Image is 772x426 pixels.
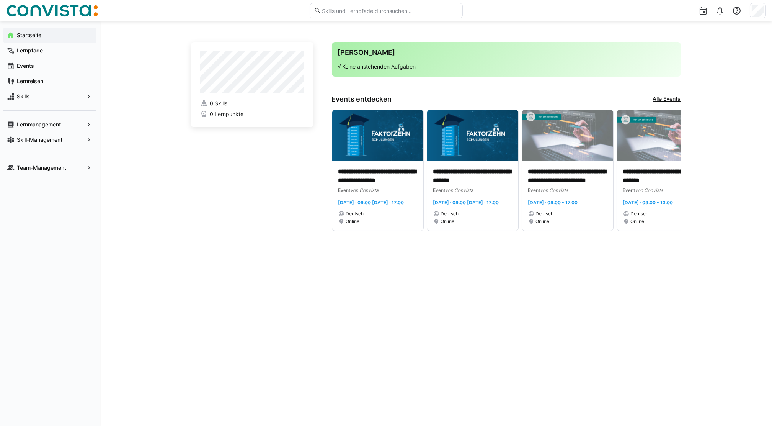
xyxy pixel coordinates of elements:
span: [DATE] · 09:00 - 17:00 [528,200,578,205]
img: image [522,110,613,161]
h3: [PERSON_NAME] [338,48,675,57]
span: Deutsch [346,211,364,217]
a: 0 Skills [200,100,304,107]
span: Deutsch [441,211,459,217]
input: Skills und Lernpfade durchsuchen… [321,7,458,14]
span: 0 Lernpunkte [210,110,243,118]
span: Online [441,218,455,224]
span: von Convista [351,187,379,193]
span: Event [433,187,446,193]
span: Deutsch [536,211,554,217]
p: √ Keine anstehenden Aufgaben [338,63,675,70]
h3: Events entdecken [332,95,392,103]
span: Online [346,218,360,224]
span: von Convista [540,187,569,193]
span: Event [528,187,540,193]
span: Event [623,187,635,193]
span: [DATE] · 09:00 [DATE] · 17:00 [338,200,404,205]
img: image [617,110,708,161]
span: Online [536,218,550,224]
span: [DATE] · 09:00 [DATE] · 17:00 [433,200,499,205]
span: Event [338,187,351,193]
img: image [427,110,518,161]
span: Deutsch [631,211,649,217]
span: 0 Skills [210,100,227,107]
span: [DATE] · 09:00 - 13:00 [623,200,673,205]
img: image [332,110,423,161]
a: Alle Events [653,95,681,103]
span: Online [631,218,645,224]
span: von Convista [635,187,664,193]
span: von Convista [446,187,474,193]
